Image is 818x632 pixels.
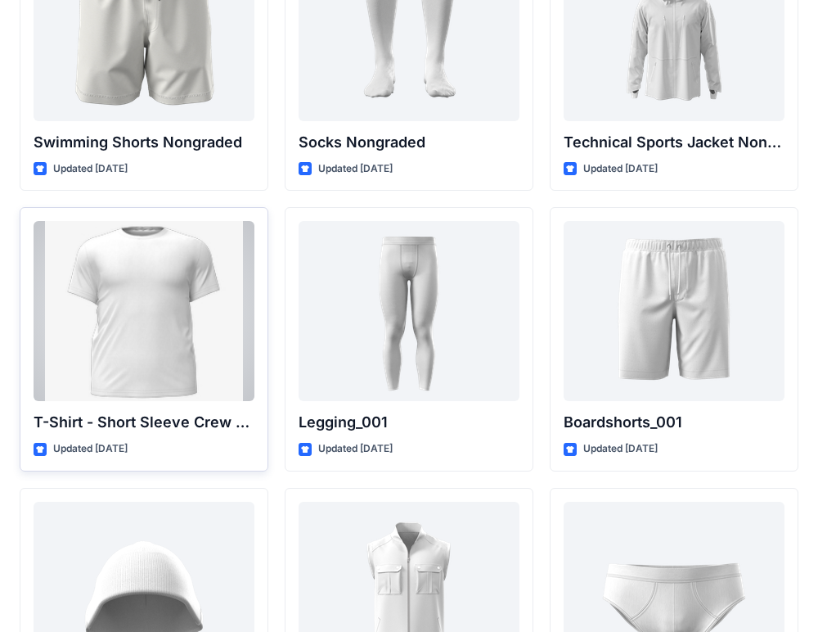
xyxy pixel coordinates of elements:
p: Boardshorts_001 [564,411,784,434]
p: Socks Nongraded [299,131,519,154]
p: Updated [DATE] [583,440,658,458]
a: T-Shirt - Short Sleeve Crew Neck [34,221,254,401]
p: T-Shirt - Short Sleeve Crew Neck [34,411,254,434]
p: Updated [DATE] [53,160,128,178]
p: Updated [DATE] [53,440,128,458]
p: Updated [DATE] [318,160,393,178]
p: Updated [DATE] [583,160,658,178]
a: Legging_001 [299,221,519,401]
p: Updated [DATE] [318,440,393,458]
a: Boardshorts_001 [564,221,784,401]
p: Swimming Shorts Nongraded [34,131,254,154]
p: Technical Sports Jacket Nongraded [564,131,784,154]
p: Legging_001 [299,411,519,434]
